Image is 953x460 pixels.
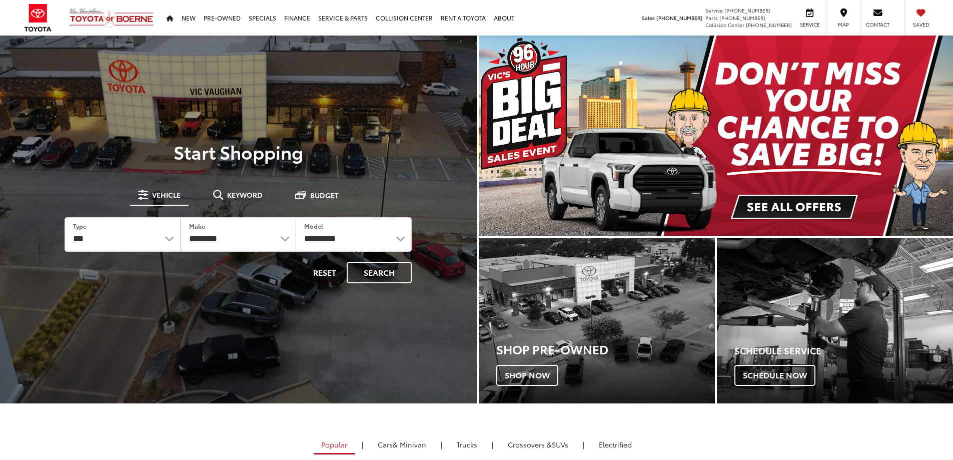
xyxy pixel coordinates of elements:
[73,222,87,230] label: Type
[656,14,702,22] span: [PHONE_NUMBER]
[705,21,744,29] span: Collision Center
[479,238,715,403] div: Toyota
[508,439,552,449] span: Crossovers &
[305,262,345,283] button: Reset
[832,21,854,28] span: Map
[866,21,889,28] span: Contact
[717,238,953,403] a: Schedule Service Schedule Now
[734,346,953,356] h4: Schedule Service
[310,192,339,199] span: Budget
[42,142,435,162] p: Start Shopping
[591,436,639,453] a: Electrified
[489,439,496,449] li: |
[449,436,485,453] a: Trucks
[227,191,263,198] span: Keyword
[705,7,723,14] span: Service
[359,439,366,449] li: |
[393,439,426,449] span: & Minivan
[719,14,765,22] span: [PHONE_NUMBER]
[304,222,323,230] label: Model
[705,14,718,22] span: Parts
[496,342,715,355] h3: Shop Pre-Owned
[724,7,770,14] span: [PHONE_NUMBER]
[370,436,434,453] a: Cars
[496,365,558,386] span: Shop Now
[314,436,355,454] a: Popular
[69,8,154,28] img: Vic Vaughan Toyota of Boerne
[347,262,412,283] button: Search
[189,222,205,230] label: Make
[642,14,655,22] span: Sales
[479,238,715,403] a: Shop Pre-Owned Shop Now
[734,365,815,386] span: Schedule Now
[500,436,576,453] a: SUVs
[746,21,792,29] span: [PHONE_NUMBER]
[438,439,445,449] li: |
[580,439,587,449] li: |
[152,191,181,198] span: Vehicle
[798,21,821,28] span: Service
[717,238,953,403] div: Toyota
[910,21,932,28] span: Saved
